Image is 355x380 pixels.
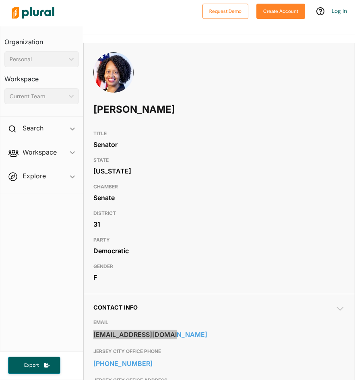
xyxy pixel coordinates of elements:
[93,357,345,370] a: [PHONE_NUMBER]
[93,328,345,341] a: [EMAIL_ADDRESS][DOMAIN_NAME]
[93,318,345,327] h3: EMAIL
[93,304,138,311] span: Contact Info
[10,55,66,64] div: Personal
[256,4,305,19] button: Create Account
[4,67,79,85] h3: Workspace
[10,92,66,101] div: Current Team
[93,52,134,111] img: Headshot of Angela McKnight
[4,30,79,48] h3: Organization
[93,129,345,138] h3: TITLE
[93,138,345,151] div: Senator
[93,165,345,177] div: [US_STATE]
[93,192,345,204] div: Senate
[202,6,248,15] a: Request Demo
[93,155,345,165] h3: STATE
[8,357,60,374] button: Export
[202,4,248,19] button: Request Demo
[19,362,44,369] span: Export
[332,7,347,14] a: Log In
[93,182,345,192] h3: CHAMBER
[93,262,345,271] h3: GENDER
[93,245,345,257] div: Democratic
[93,209,345,218] h3: DISTRICT
[256,6,305,15] a: Create Account
[93,347,345,356] h3: JERSEY CITY OFFICE PHONE
[23,124,43,132] h2: Search
[93,97,244,122] h1: [PERSON_NAME]
[93,218,345,230] div: 31
[93,235,345,245] h3: PARTY
[93,271,345,283] div: F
